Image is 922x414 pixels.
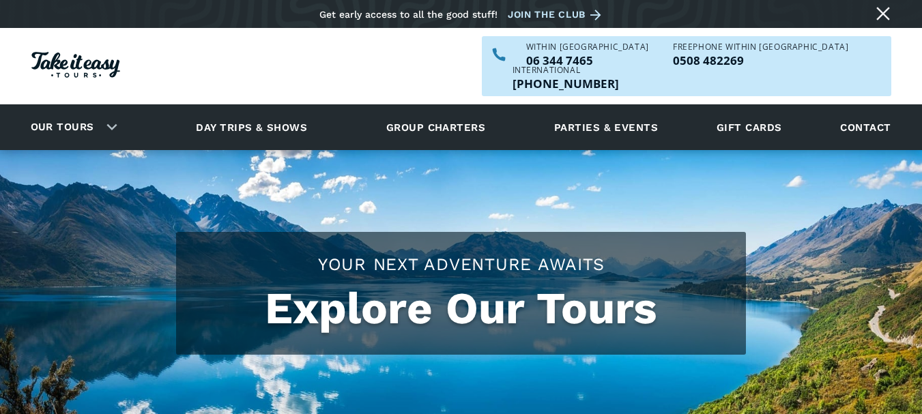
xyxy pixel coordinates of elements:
[190,283,732,334] h1: Explore Our Tours
[673,55,848,66] a: Call us freephone within NZ on 0508482269
[526,55,649,66] p: 06 344 7465
[673,43,848,51] div: Freephone WITHIN [GEOGRAPHIC_DATA]
[513,66,619,74] div: International
[513,78,619,89] p: [PHONE_NUMBER]
[673,55,848,66] p: 0508 482269
[833,108,897,146] a: Contact
[190,252,732,276] h2: Your Next Adventure Awaits
[179,108,324,146] a: Day trips & shows
[526,55,649,66] a: Call us within NZ on 063447465
[31,52,120,78] img: Take it easy Tours logo
[547,108,665,146] a: Parties & events
[508,6,606,23] a: Join the club
[526,43,649,51] div: WITHIN [GEOGRAPHIC_DATA]
[513,78,619,89] a: Call us outside of NZ on +6463447465
[31,45,120,88] a: Homepage
[369,108,502,146] a: Group charters
[710,108,789,146] a: Gift cards
[20,111,104,143] a: Our tours
[14,108,128,146] div: Our tours
[872,3,894,25] a: Close message
[319,9,498,20] div: Get early access to all the good stuff!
